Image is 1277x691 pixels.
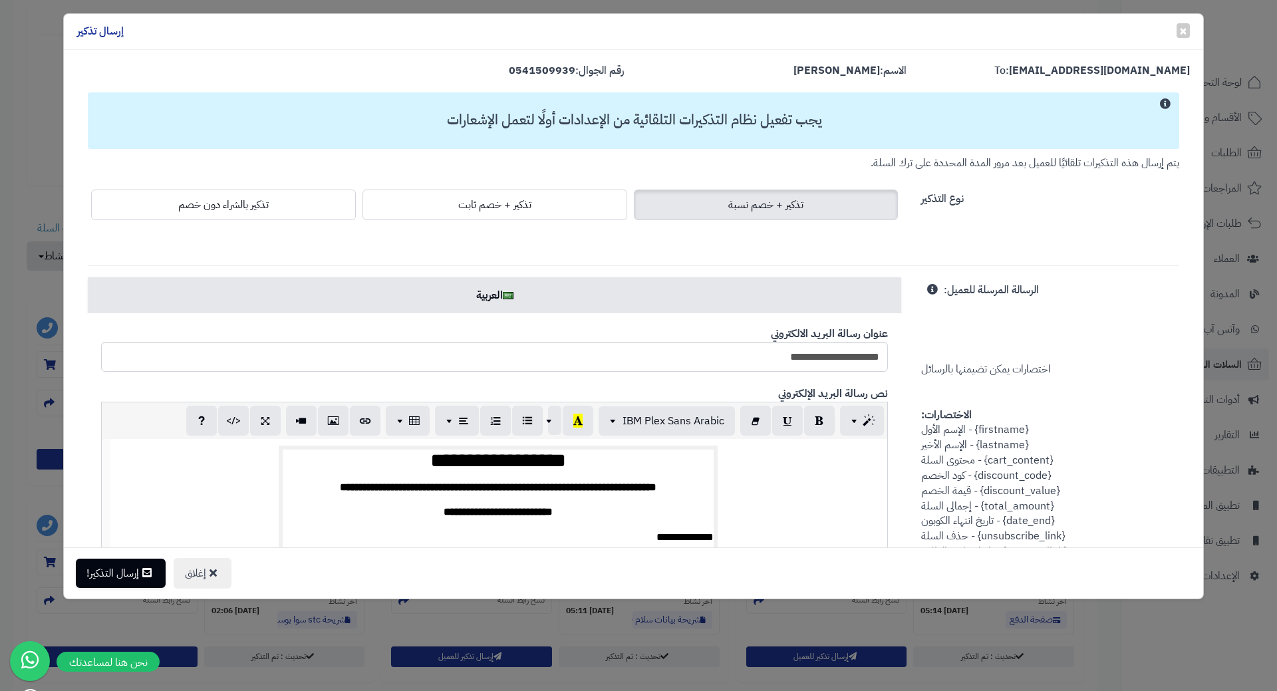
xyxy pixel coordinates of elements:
[76,559,166,588] button: إرسال التذكير!
[458,197,531,213] span: تذكير + خصم ثابت
[728,197,803,213] span: تذكير + خصم نسبة
[778,386,888,402] b: نص رسالة البريد الإلكتروني
[509,63,624,78] label: رقم الجوال:
[871,155,1179,171] small: يتم إرسال هذه التذكيرات تلقائيًا للعميل بعد مرور المدة المحددة على ترك السلة.
[793,63,880,78] strong: [PERSON_NAME]
[178,197,269,213] span: تذكير بالشراء دون خصم
[77,24,124,39] h4: إرسال تذكير
[771,326,888,342] b: عنوان رسالة البريد الالكتروني
[994,63,1190,78] label: To:
[944,277,1039,298] label: الرسالة المرسلة للعميل:
[623,413,724,429] span: IBM Plex Sans Arabic
[921,186,964,207] label: نوع التذكير
[1179,21,1187,41] span: ×
[94,112,1174,128] h3: يجب تفعيل نظام التذكيرات التلقائية من الإعدادات أولًا لتعمل الإشعارات
[921,282,1067,559] span: اختصارات يمكن تضيمنها بالرسائل {firstname} - الإسم الأول {lastname} - الإسم الأخير {cart_content}...
[1009,63,1190,78] strong: [EMAIL_ADDRESS][DOMAIN_NAME]
[509,63,575,78] strong: 0541509939
[921,407,972,423] strong: الاختصارات:
[793,63,907,78] label: الاسم:
[503,292,513,299] img: ar.png
[88,277,901,313] a: العربية
[174,558,231,589] button: إغلاق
